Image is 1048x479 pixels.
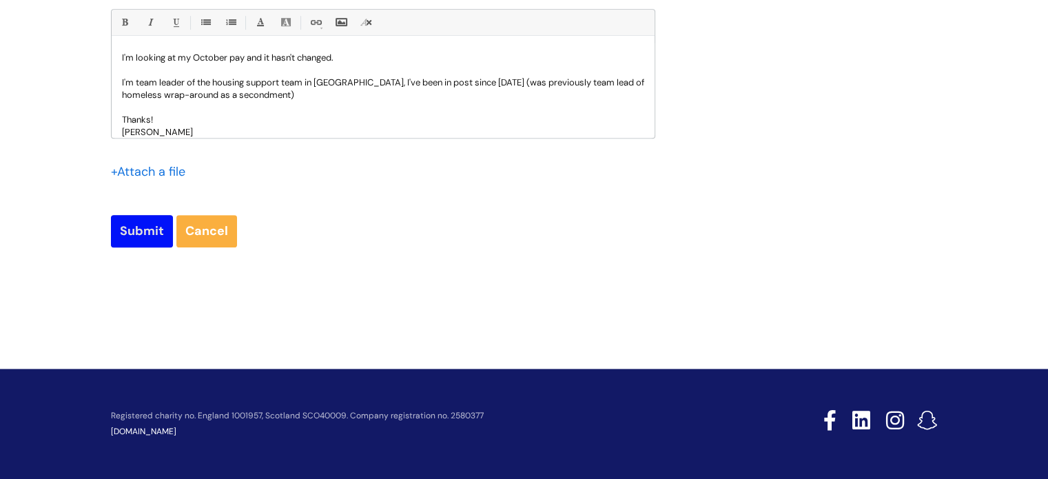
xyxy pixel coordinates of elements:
[111,426,176,437] a: [DOMAIN_NAME]
[222,14,239,31] a: 1. Ordered List (Ctrl-Shift-8)
[167,14,184,31] a: Underline(Ctrl-U)
[176,215,237,247] a: Cancel
[116,14,133,31] a: Bold (Ctrl-B)
[141,14,158,31] a: Italic (Ctrl-I)
[251,14,269,31] a: Font Color
[358,14,375,31] a: Remove formatting (Ctrl-\)
[122,52,644,64] p: I'm looking at my October pay and it hasn't changed.
[277,14,294,31] a: Back Color
[307,14,324,31] a: Link
[111,161,194,183] div: Attach a file
[122,77,644,101] p: I'm team leader of the housing support team in [GEOGRAPHIC_DATA], I've been in post since [DATE] ...
[196,14,214,31] a: • Unordered List (Ctrl-Shift-7)
[111,411,726,420] p: Registered charity no. England 1001957, Scotland SCO40009. Company registration no. 2580377
[111,215,173,247] input: Submit
[122,126,644,139] p: [PERSON_NAME]
[122,114,644,126] p: Thanks!
[332,14,349,31] a: Insert Image...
